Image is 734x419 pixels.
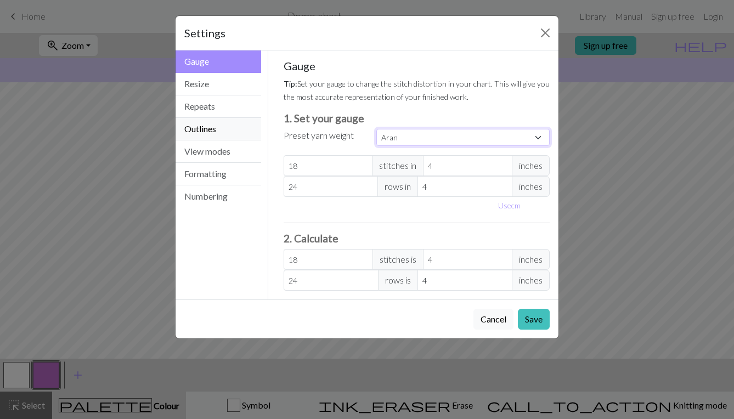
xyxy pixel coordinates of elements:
h3: 2. Calculate [284,232,550,245]
span: inches [512,249,550,270]
span: inches [512,176,550,197]
span: rows in [377,176,418,197]
span: stitches in [372,155,424,176]
span: rows is [378,270,418,291]
button: Close [537,24,554,42]
button: Repeats [176,95,261,118]
small: Set your gauge to change the stitch distortion in your chart. This will give you the most accurat... [284,79,550,101]
button: Gauge [176,50,261,73]
span: stitches is [372,249,424,270]
span: inches [512,155,550,176]
button: View modes [176,140,261,163]
button: Outlines [176,118,261,140]
h3: 1. Set your gauge [284,112,550,124]
h5: Settings [184,25,225,41]
button: Save [518,309,550,330]
button: Resize [176,73,261,95]
h5: Gauge [284,59,550,72]
strong: Tip: [284,79,297,88]
button: Usecm [493,197,526,214]
button: Cancel [473,309,513,330]
button: Formatting [176,163,261,185]
button: Numbering [176,185,261,207]
label: Preset yarn weight [284,129,354,142]
span: inches [512,270,550,291]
